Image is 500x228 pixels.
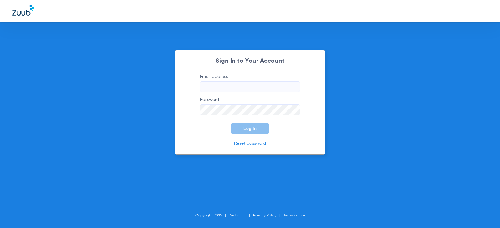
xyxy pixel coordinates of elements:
[200,104,300,115] input: Password
[229,212,253,219] li: Zuub, Inc.
[231,123,269,134] button: Log In
[243,126,257,131] span: Log In
[253,214,276,217] a: Privacy Policy
[234,141,266,146] a: Reset password
[283,214,305,217] a: Terms of Use
[191,58,309,64] h2: Sign In to Your Account
[12,5,34,16] img: Zuub Logo
[200,97,300,115] label: Password
[200,74,300,92] label: Email address
[200,81,300,92] input: Email address
[195,212,229,219] li: Copyright 2025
